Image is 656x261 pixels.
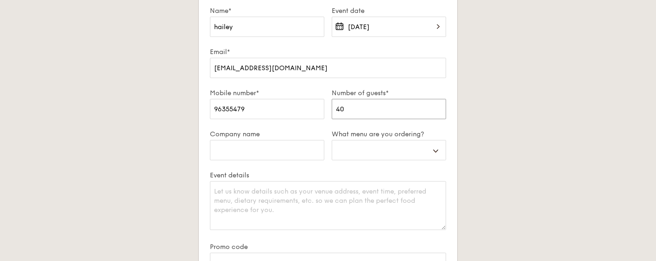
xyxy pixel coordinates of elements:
[332,89,446,97] label: Number of guests*
[210,181,446,230] textarea: Let us know details such as your venue address, event time, preferred menu, dietary requirements,...
[332,7,446,15] label: Event date
[210,130,324,138] label: Company name
[210,89,324,97] label: Mobile number*
[210,48,446,56] label: Email*
[210,171,446,179] label: Event details
[210,7,324,15] label: Name*
[332,130,446,138] label: What menu are you ordering?
[210,243,446,251] label: Promo code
